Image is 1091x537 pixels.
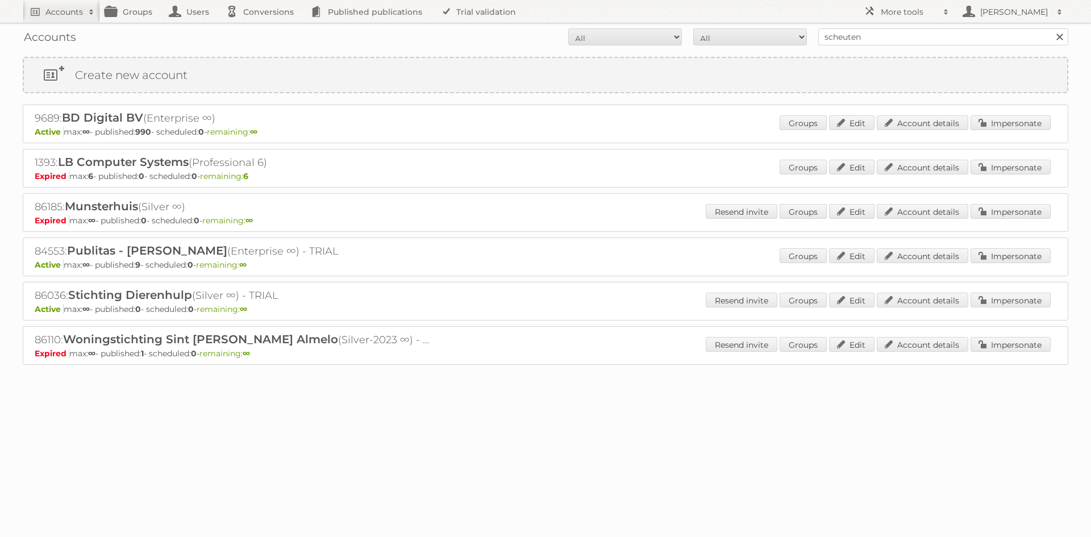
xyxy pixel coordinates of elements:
[877,337,968,352] a: Account details
[194,215,199,226] strong: 0
[877,115,968,130] a: Account details
[35,348,69,359] span: Expired
[58,155,189,169] span: LB Computer Systems
[35,304,64,314] span: Active
[35,155,432,170] h2: 1393: (Professional 6)
[202,215,253,226] span: remaining:
[35,288,432,303] h2: 86036: (Silver ∞) - TRIAL
[780,204,827,219] a: Groups
[780,115,827,130] a: Groups
[877,248,968,263] a: Account details
[240,304,247,314] strong: ∞
[239,260,247,270] strong: ∞
[82,260,90,270] strong: ∞
[971,337,1051,352] a: Impersonate
[65,199,138,213] span: Munsterhuis
[971,204,1051,219] a: Impersonate
[877,160,968,174] a: Account details
[62,111,143,124] span: BD Digital BV
[188,304,194,314] strong: 0
[243,348,250,359] strong: ∞
[829,115,875,130] a: Edit
[243,171,248,181] strong: 6
[877,204,968,219] a: Account details
[35,304,1056,314] p: max: - published: - scheduled: -
[35,260,64,270] span: Active
[35,348,1056,359] p: max: - published: - scheduled: -
[35,199,432,214] h2: 86185: (Silver ∞)
[35,260,1056,270] p: max: - published: - scheduled: -
[88,215,95,226] strong: ∞
[780,293,827,307] a: Groups
[245,215,253,226] strong: ∞
[199,348,250,359] span: remaining:
[35,215,1056,226] p: max: - published: - scheduled: -
[135,127,151,137] strong: 990
[207,127,257,137] span: remaining:
[139,171,144,181] strong: 0
[35,127,1056,137] p: max: - published: - scheduled: -
[67,244,227,257] span: Publitas - [PERSON_NAME]
[35,332,432,347] h2: 86110: (Silver-2023 ∞) - TRIAL
[706,337,777,352] a: Resend invite
[971,115,1051,130] a: Impersonate
[706,293,777,307] a: Resend invite
[780,337,827,352] a: Groups
[35,215,69,226] span: Expired
[196,260,247,270] span: remaining:
[829,160,875,174] a: Edit
[250,127,257,137] strong: ∞
[829,204,875,219] a: Edit
[971,160,1051,174] a: Impersonate
[88,171,93,181] strong: 6
[977,6,1051,18] h2: [PERSON_NAME]
[829,293,875,307] a: Edit
[135,260,140,270] strong: 9
[200,171,248,181] span: remaining:
[82,127,90,137] strong: ∞
[706,204,777,219] a: Resend invite
[971,248,1051,263] a: Impersonate
[35,171,69,181] span: Expired
[88,348,95,359] strong: ∞
[141,215,147,226] strong: 0
[829,337,875,352] a: Edit
[82,304,90,314] strong: ∞
[35,171,1056,181] p: max: - published: - scheduled: -
[35,244,432,259] h2: 84553: (Enterprise ∞) - TRIAL
[45,6,83,18] h2: Accounts
[68,288,192,302] span: Stichting Dierenhulp
[829,248,875,263] a: Edit
[35,111,432,126] h2: 9689: (Enterprise ∞)
[35,127,64,137] span: Active
[191,348,197,359] strong: 0
[24,58,1067,92] a: Create new account
[197,304,247,314] span: remaining:
[881,6,938,18] h2: More tools
[780,248,827,263] a: Groups
[877,293,968,307] a: Account details
[198,127,204,137] strong: 0
[971,293,1051,307] a: Impersonate
[188,260,193,270] strong: 0
[135,304,141,314] strong: 0
[141,348,144,359] strong: 1
[63,332,338,346] span: Woningstichting Sint [PERSON_NAME] Almelo
[191,171,197,181] strong: 0
[780,160,827,174] a: Groups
